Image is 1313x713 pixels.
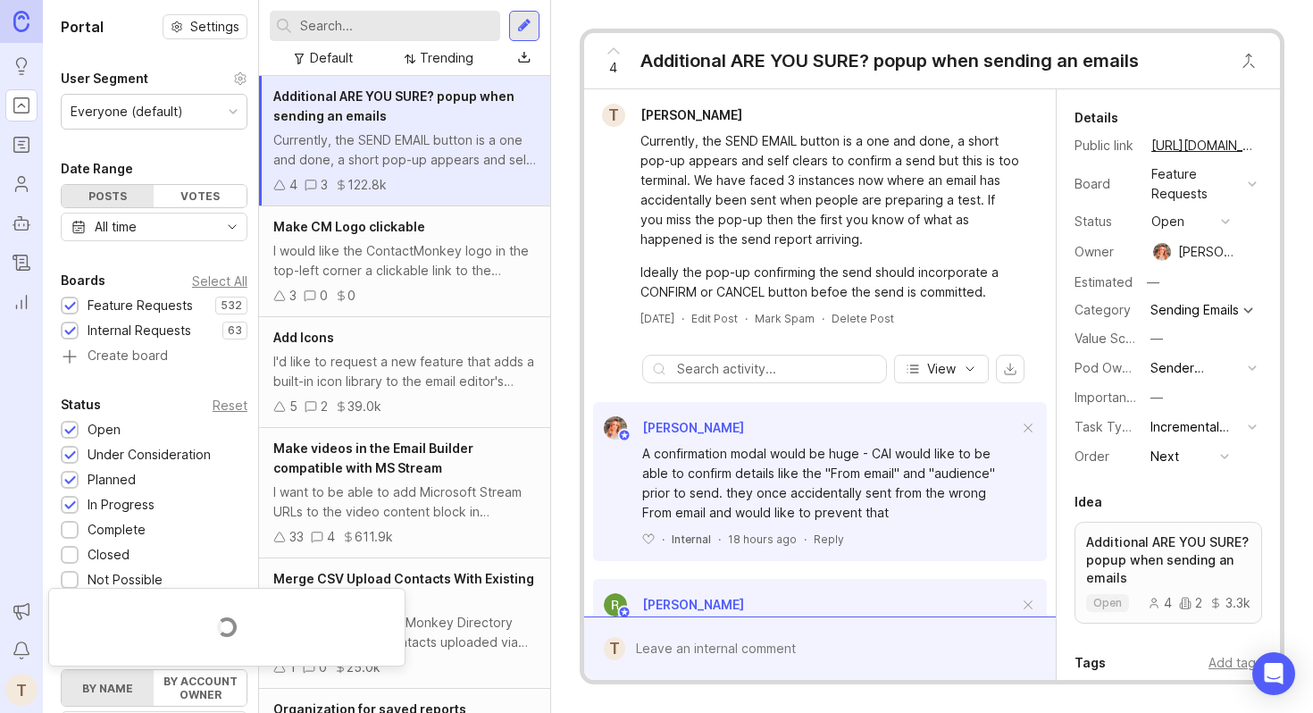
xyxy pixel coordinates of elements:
[927,360,956,378] span: View
[1075,331,1143,346] label: Value Scale
[273,352,536,391] div: I'd like to request a new feature that adds a built-in icon library to the email editor's content...
[1209,597,1250,609] div: 3.3k
[1150,388,1163,407] div: —
[154,670,246,706] label: By account owner
[5,286,38,318] a: Reporting
[88,570,163,590] div: Not Possible
[88,420,121,440] div: Open
[259,206,550,317] a: Make CM Logo clickableI would like the ContactMonkey logo in the top-left corner a clickable link...
[662,532,665,547] div: ·
[1075,276,1133,289] div: Estimated
[5,207,38,239] a: Autopilot
[321,175,328,195] div: 3
[1179,597,1202,609] div: 2
[310,48,353,68] div: Default
[218,220,247,234] svg: toggle icon
[1150,358,1241,378] div: Sender Experience
[617,606,631,619] img: member badge
[996,355,1024,383] button: export comments
[62,670,154,706] label: By name
[1148,597,1172,609] div: 4
[61,349,247,365] a: Create board
[289,397,297,416] div: 5
[5,595,38,627] button: Announcements
[640,263,1020,302] div: Ideally the pop-up confirming the send should incorporate a CONFIRM or CANCEL button befoe the se...
[321,397,328,416] div: 2
[1075,242,1137,262] div: Owner
[300,16,493,36] input: Search...
[591,104,757,127] a: T[PERSON_NAME]
[192,276,247,286] div: Select All
[1075,174,1137,194] div: Board
[728,532,797,547] span: 18 hours ago
[273,482,536,522] div: I want to be able to add Microsoft Stream URLs to the video content block in ContactMonkey and ha...
[1086,533,1250,587] p: Additional ARE YOU SURE? popup when sending an emails
[273,571,534,606] span: Merge CSV Upload Contacts With Existing Directory Contacts
[1075,652,1106,674] div: Tags
[640,131,1020,249] div: Currently, the SEND EMAIL button is a one and done, a short pop-up appears and self clears to con...
[745,311,748,326] div: ·
[1252,652,1295,695] div: Open Intercom Messenger
[832,311,894,326] div: Delete Post
[5,674,38,706] button: T
[598,416,633,440] img: Bronwen W
[88,470,136,490] div: Planned
[1150,447,1179,466] div: Next
[1151,164,1241,204] div: Feature Requests
[682,311,684,326] div: ·
[640,107,742,122] span: [PERSON_NAME]
[1075,419,1138,434] label: Task Type
[5,247,38,279] a: Changelog
[1149,243,1175,261] img: Bronwen W
[347,658,381,677] div: 25.0k
[61,68,148,89] div: User Segment
[814,532,844,547] div: Reply
[347,175,387,195] div: 122.8k
[88,321,191,340] div: Internal Requests
[602,104,625,127] div: T
[593,593,744,617] a: Ryan Duguid[PERSON_NAME]
[420,48,473,68] div: Trending
[642,444,1018,523] div: A confirmation modal would be huge - CAI would like to be able to confirm details like the "From ...
[61,16,104,38] h1: Portal
[13,11,29,31] img: Canny Home
[88,545,130,565] div: Closed
[1142,271,1165,294] div: —
[1075,212,1137,231] div: Status
[259,317,550,428] a: Add IconsI'd like to request a new feature that adds a built-in icon library to the email editor'...
[273,330,334,345] span: Add Icons
[640,312,674,325] time: [DATE]
[163,14,247,39] button: Settings
[755,311,815,326] button: Mark Spam
[355,527,393,547] div: 611.9k
[5,634,38,667] button: Notifications
[273,130,536,170] div: Currently, the SEND EMAIL button is a one and done, a short pop-up appears and self clears to con...
[320,286,328,306] div: 0
[617,429,631,442] img: member badge
[88,445,211,465] div: Under Consideration
[804,532,807,547] div: ·
[1178,242,1241,262] div: [PERSON_NAME]
[71,102,183,122] div: Everyone (default)
[593,416,744,440] a: Bronwen W[PERSON_NAME]
[88,296,193,315] div: Feature Requests
[640,48,1139,73] div: Additional ARE YOU SURE? popup when sending an emails
[822,311,824,326] div: ·
[677,359,877,379] input: Search activity...
[1075,300,1137,320] div: Category
[259,76,550,206] a: Additional ARE YOU SURE? popup when sending an emailsCurrently, the SEND EMAIL button is a one an...
[5,129,38,161] a: Roadmaps
[259,558,550,689] a: Merge CSV Upload Contacts With Existing Directory ContactsCurrently, the ContactMonkey Directory ...
[604,593,627,617] img: Ryan Duguid
[347,286,355,306] div: 0
[718,532,721,547] div: ·
[1150,304,1239,316] div: Sending Emails
[1075,107,1118,129] div: Details
[289,527,304,547] div: 33
[62,185,154,207] div: Posts
[5,89,38,122] a: Portal
[95,217,137,237] div: All time
[1075,360,1166,375] label: Pod Ownership
[642,420,744,435] span: [PERSON_NAME]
